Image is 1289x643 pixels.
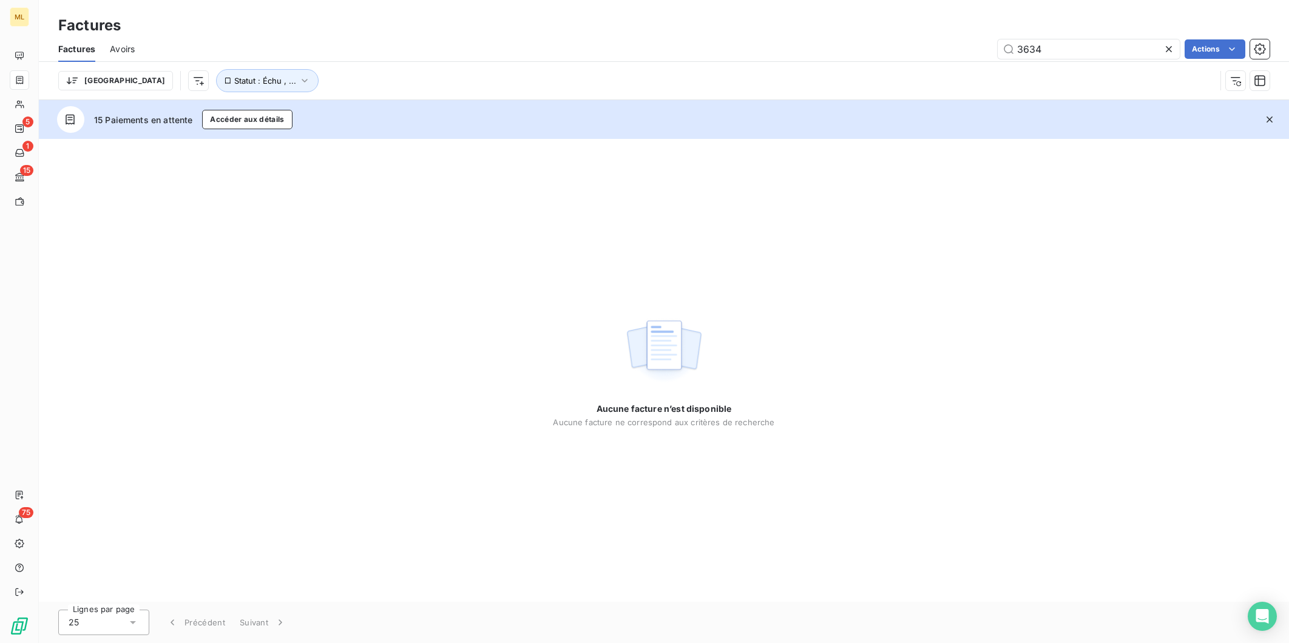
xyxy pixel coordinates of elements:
[22,141,33,152] span: 1
[625,314,703,389] img: empty state
[159,610,232,635] button: Précédent
[234,76,296,86] span: Statut : Échu , ...
[94,113,192,126] span: 15 Paiements en attente
[597,403,732,415] span: Aucune facture n’est disponible
[69,616,79,628] span: 25
[19,507,33,518] span: 75
[58,15,121,36] h3: Factures
[58,43,95,55] span: Factures
[10,119,29,138] a: 5
[10,616,29,636] img: Logo LeanPay
[1185,39,1245,59] button: Actions
[22,116,33,127] span: 5
[998,39,1180,59] input: Rechercher
[20,165,33,176] span: 15
[232,610,294,635] button: Suivant
[553,417,774,427] span: Aucune facture ne correspond aux critères de recherche
[202,110,292,129] button: Accéder aux détails
[58,71,173,90] button: [GEOGRAPHIC_DATA]
[216,69,319,92] button: Statut : Échu , ...
[1248,602,1277,631] div: Open Intercom Messenger
[10,143,29,163] a: 1
[10,167,29,187] a: 15
[110,43,135,55] span: Avoirs
[10,7,29,27] div: ML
